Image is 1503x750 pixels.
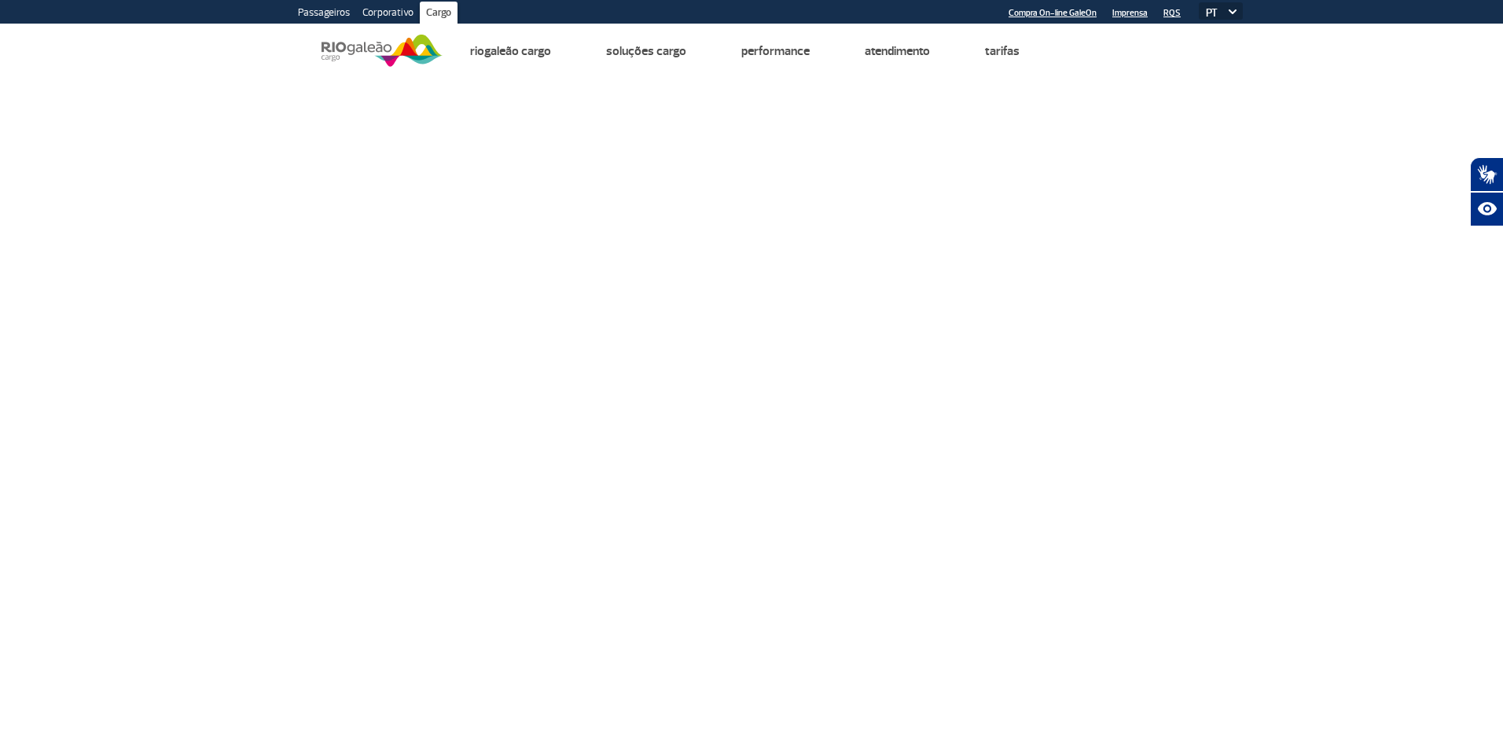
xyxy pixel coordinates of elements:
[741,43,810,59] a: Performance
[1163,8,1181,18] a: RQS
[1470,192,1503,226] button: Abrir recursos assistivos.
[470,43,551,59] a: Riogaleão Cargo
[1470,157,1503,192] button: Abrir tradutor de língua de sinais.
[865,43,930,59] a: Atendimento
[1112,8,1148,18] a: Imprensa
[420,2,458,27] a: Cargo
[606,43,686,59] a: Soluções Cargo
[292,2,356,27] a: Passageiros
[1470,157,1503,226] div: Plugin de acessibilidade da Hand Talk.
[1009,8,1097,18] a: Compra On-line GaleOn
[356,2,420,27] a: Corporativo
[985,43,1020,59] a: Tarifas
